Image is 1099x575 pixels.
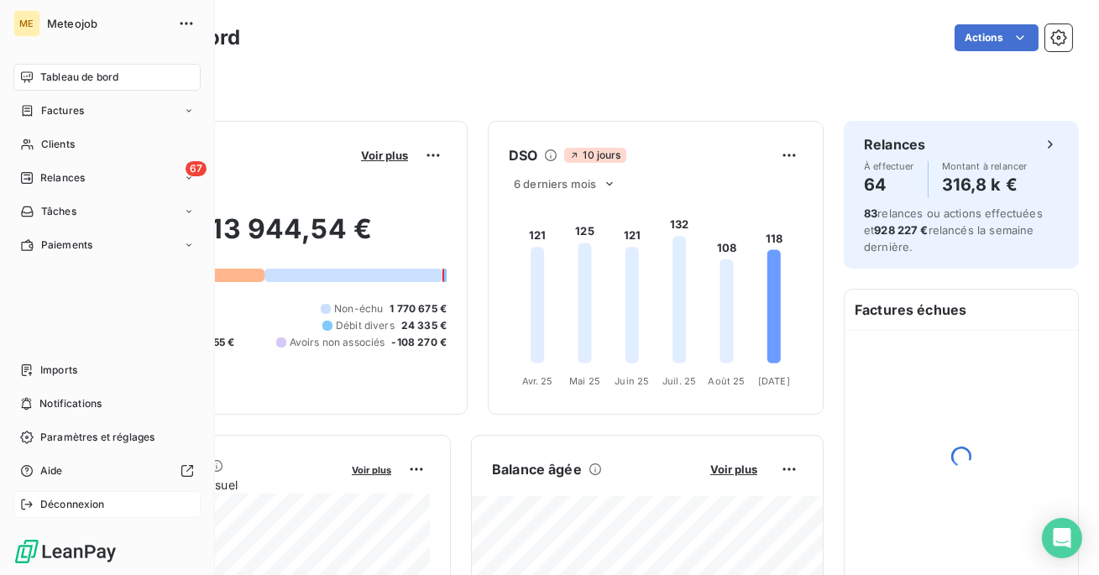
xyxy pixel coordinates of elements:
[615,375,649,387] tspan: Juin 25
[13,457,201,484] a: Aide
[47,17,168,30] span: Meteojob
[390,301,447,316] span: 1 770 675 €
[336,318,395,333] span: Débit divers
[41,137,75,152] span: Clients
[392,335,447,350] span: -108 270 €
[564,148,625,163] span: 10 jours
[514,177,596,191] span: 6 derniers mois
[492,459,582,479] h6: Balance âgée
[522,375,553,387] tspan: Avr. 25
[864,171,914,198] h4: 64
[401,318,447,333] span: 24 335 €
[40,497,105,512] span: Déconnexion
[662,375,696,387] tspan: Juil. 25
[942,171,1028,198] h4: 316,8 k €
[95,212,447,263] h2: 2 813 944,54 €
[40,363,77,378] span: Imports
[1042,518,1082,558] div: Open Intercom Messenger
[41,204,76,219] span: Tâches
[955,24,1039,51] button: Actions
[41,238,92,253] span: Paiements
[40,430,154,445] span: Paramètres et réglages
[864,206,877,220] span: 83
[347,462,396,477] button: Voir plus
[41,103,84,118] span: Factures
[758,375,790,387] tspan: [DATE]
[509,145,537,165] h6: DSO
[13,538,118,565] img: Logo LeanPay
[864,206,1043,254] span: relances ou actions effectuées et relancés la semaine dernière.
[356,148,413,163] button: Voir plus
[39,396,102,411] span: Notifications
[705,462,762,477] button: Voir plus
[290,335,385,350] span: Avoirs non associés
[864,161,914,171] span: À effectuer
[40,70,118,85] span: Tableau de bord
[874,223,928,237] span: 928 227 €
[845,290,1078,330] h6: Factures échues
[40,463,63,478] span: Aide
[942,161,1028,171] span: Montant à relancer
[708,375,745,387] tspan: Août 25
[334,301,383,316] span: Non-échu
[569,375,600,387] tspan: Mai 25
[186,161,207,176] span: 67
[13,10,40,37] div: ME
[40,170,85,186] span: Relances
[361,149,408,162] span: Voir plus
[352,464,391,476] span: Voir plus
[710,463,757,476] span: Voir plus
[95,476,340,494] span: Chiffre d'affaires mensuel
[864,134,925,154] h6: Relances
